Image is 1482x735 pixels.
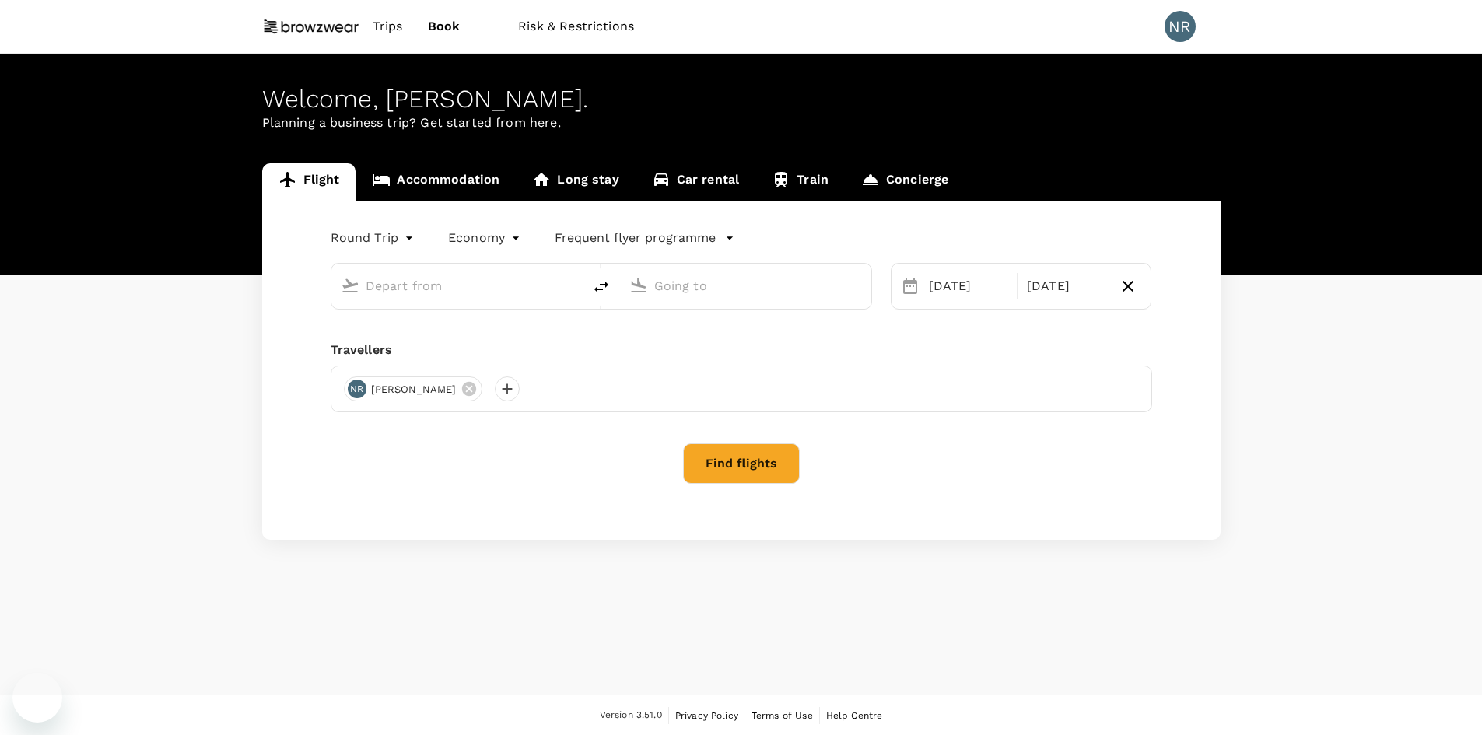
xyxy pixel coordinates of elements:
[1165,11,1196,42] div: NR
[262,9,360,44] img: Browzwear Solutions Pte Ltd
[752,710,813,721] span: Terms of Use
[448,226,524,250] div: Economy
[555,229,716,247] p: Frequent flyer programme
[344,376,483,401] div: NR[PERSON_NAME]
[923,271,1014,302] div: [DATE]
[654,274,839,298] input: Going to
[356,163,516,201] a: Accommodation
[845,163,965,201] a: Concierge
[262,163,356,201] a: Flight
[373,17,403,36] span: Trips
[516,163,635,201] a: Long stay
[600,708,662,723] span: Version 3.51.0
[518,17,634,36] span: Risk & Restrictions
[331,341,1152,359] div: Travellers
[860,284,864,287] button: Open
[262,114,1221,132] p: Planning a business trip? Get started from here.
[572,284,575,287] button: Open
[755,163,845,201] a: Train
[262,85,1221,114] div: Welcome , [PERSON_NAME] .
[636,163,756,201] a: Car rental
[675,710,738,721] span: Privacy Policy
[675,707,738,724] a: Privacy Policy
[752,707,813,724] a: Terms of Use
[826,710,883,721] span: Help Centre
[583,268,620,306] button: delete
[12,673,62,723] iframe: Button to launch messaging window
[1021,271,1112,302] div: [DATE]
[348,380,366,398] div: NR
[366,274,550,298] input: Depart from
[331,226,418,250] div: Round Trip
[555,229,734,247] button: Frequent flyer programme
[683,443,800,484] button: Find flights
[428,17,461,36] span: Book
[362,382,466,397] span: [PERSON_NAME]
[826,707,883,724] a: Help Centre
